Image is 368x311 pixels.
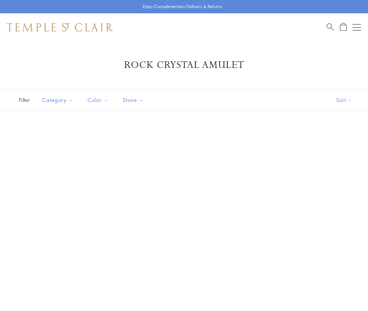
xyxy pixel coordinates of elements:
[143,3,222,10] p: Enjoy Complimentary Delivery & Returns
[327,23,334,32] a: Search
[37,92,79,108] button: Category
[340,23,347,32] a: Open Shopping Bag
[84,96,114,104] span: Color
[119,96,149,104] span: Stone
[117,92,149,108] button: Stone
[18,59,350,71] h1: Rock Crystal Amulet
[320,89,368,111] button: Show sort by
[39,96,79,104] span: Category
[353,23,361,32] button: Open navigation
[7,23,113,32] img: Temple St. Clair
[82,92,114,108] button: Color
